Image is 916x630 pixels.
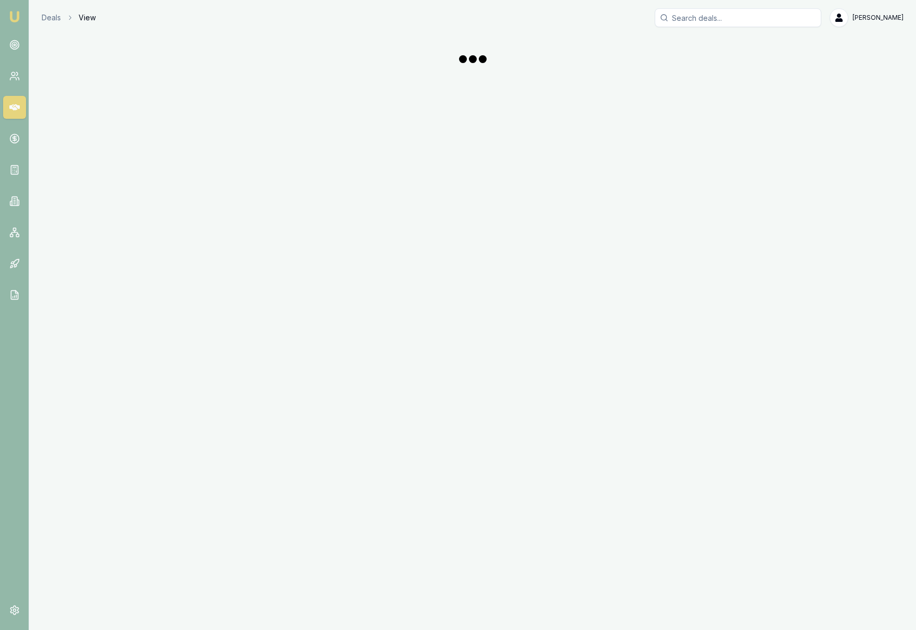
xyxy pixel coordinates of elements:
nav: breadcrumb [42,13,96,23]
span: View [79,13,96,23]
input: Search deals [655,8,821,27]
img: emu-icon-u.png [8,10,21,23]
span: [PERSON_NAME] [853,14,904,22]
a: Deals [42,13,61,23]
